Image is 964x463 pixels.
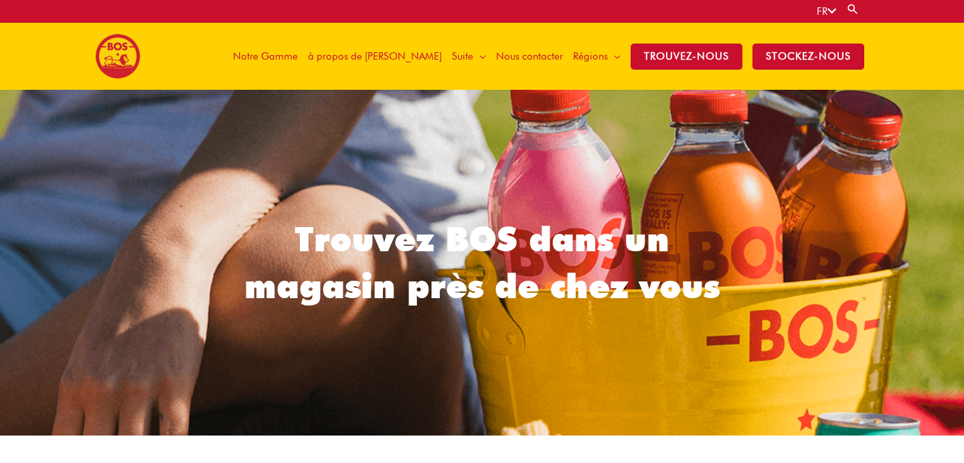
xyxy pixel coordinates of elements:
[573,36,608,76] span: Régions
[95,34,141,79] img: BOS logo finals-200px
[233,36,298,76] span: Notre Gamme
[452,36,473,76] span: Suite
[228,23,303,90] a: Notre Gamme
[218,23,870,90] nav: Site Navigation
[631,44,742,70] span: TROUVEZ-NOUS
[568,23,626,90] a: Régions
[846,3,860,15] a: Search button
[626,23,748,90] a: TROUVEZ-NOUS
[303,23,447,90] a: à propos de [PERSON_NAME]
[748,23,870,90] a: stockez-nous
[496,36,563,76] span: Nous contacter
[491,23,568,90] a: Nous contacter
[752,44,864,70] span: stockez-nous
[817,5,836,17] a: FR
[308,36,442,76] span: à propos de [PERSON_NAME]
[216,216,749,310] h1: Trouvez BOS dans un magasin près de chez vous
[447,23,491,90] a: Suite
